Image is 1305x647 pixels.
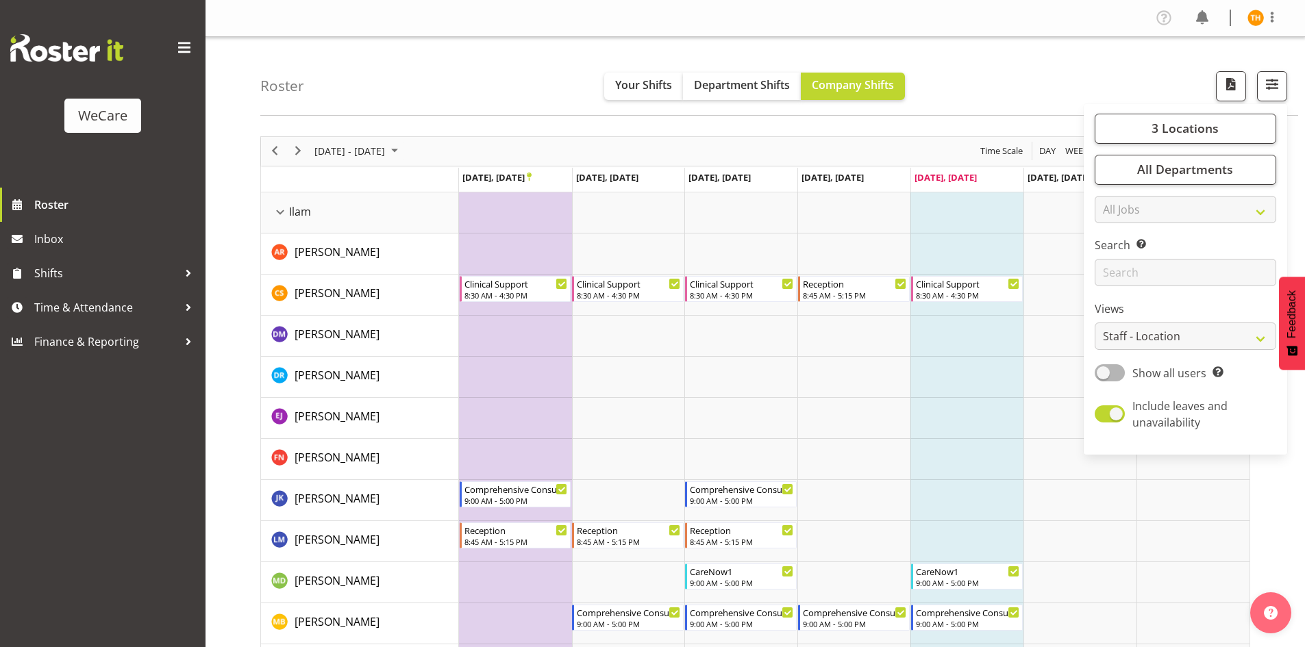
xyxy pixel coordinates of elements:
span: Your Shifts [615,77,672,92]
span: [PERSON_NAME] [295,573,380,588]
div: Marie-Claire Dickson-Bakker"s event - CareNow1 Begin From Friday, September 26, 2025 at 9:00:00 A... [911,563,1023,589]
div: 8:30 AM - 4:30 PM [916,290,1019,301]
td: Deepti Raturi resource [261,357,459,398]
button: Timeline Day [1037,142,1058,160]
span: Company Shifts [812,77,894,92]
button: Filter Shifts [1257,71,1287,101]
td: John Ko resource [261,480,459,521]
label: Search [1095,237,1276,253]
div: Matthew Brewer"s event - Comprehensive Consult Begin From Friday, September 26, 2025 at 9:00:00 A... [911,605,1023,631]
td: Ella Jarvis resource [261,398,459,439]
span: All Departments [1137,161,1233,177]
div: Catherine Stewart"s event - Clinical Support Begin From Friday, September 26, 2025 at 8:30:00 AM ... [911,276,1023,302]
span: Show all users [1132,366,1206,381]
span: [DATE], [DATE] [462,171,532,183]
td: Firdous Naqvi resource [261,439,459,480]
span: Shifts [34,263,178,283]
div: 9:00 AM - 5:00 PM [916,577,1019,588]
div: 8:45 AM - 5:15 PM [577,536,680,547]
div: Comprehensive Consult [690,605,793,619]
div: 8:45 AM - 5:15 PM [464,536,568,547]
div: Catherine Stewart"s event - Clinical Support Begin From Wednesday, September 24, 2025 at 8:30:00 ... [685,276,797,302]
input: Search [1095,259,1276,286]
div: 8:30 AM - 4:30 PM [464,290,568,301]
div: John Ko"s event - Comprehensive Consult Begin From Wednesday, September 24, 2025 at 9:00:00 AM GM... [685,481,797,507]
div: Reception [577,523,680,537]
button: Time Scale [978,142,1026,160]
span: [PERSON_NAME] [295,614,380,629]
span: [PERSON_NAME] [295,327,380,342]
div: CareNow1 [916,564,1019,578]
span: [DATE] - [DATE] [313,142,386,160]
button: Company Shifts [801,73,905,100]
a: [PERSON_NAME] [295,613,380,630]
span: Finance & Reporting [34,331,178,352]
div: Marie-Claire Dickson-Bakker"s event - CareNow1 Begin From Wednesday, September 24, 2025 at 9:00:0... [685,563,797,589]
div: 8:45 AM - 5:15 PM [690,536,793,547]
span: Day [1038,142,1057,160]
span: Include leaves and unavailability [1132,398,1228,430]
div: 9:00 AM - 5:00 PM [916,618,1019,629]
span: [PERSON_NAME] [295,532,380,547]
span: [DATE], [DATE] [801,171,864,183]
div: Lainie Montgomery"s event - Reception Begin From Wednesday, September 24, 2025 at 8:45:00 AM GMT+... [685,522,797,548]
span: Inbox [34,229,199,249]
span: [PERSON_NAME] [295,368,380,383]
button: September 2025 [312,142,404,160]
div: 9:00 AM - 5:00 PM [577,618,680,629]
div: Clinical Support [464,277,568,290]
span: [PERSON_NAME] [295,244,380,259]
td: Marie-Claire Dickson-Bakker resource [261,562,459,603]
button: Your Shifts [604,73,683,100]
label: Views [1095,301,1276,317]
span: [PERSON_NAME] [295,286,380,301]
a: [PERSON_NAME] [295,531,380,548]
div: Lainie Montgomery"s event - Reception Begin From Monday, September 22, 2025 at 8:45:00 AM GMT+12:... [460,522,571,548]
a: [PERSON_NAME] [295,449,380,466]
div: September 22 - 28, 2025 [310,137,406,166]
div: previous period [263,137,286,166]
span: [PERSON_NAME] [295,450,380,465]
button: Feedback - Show survey [1279,277,1305,370]
button: Timeline Week [1063,142,1091,160]
td: Andrea Ramirez resource [261,233,459,275]
div: 9:00 AM - 5:00 PM [464,495,568,506]
span: Department Shifts [694,77,790,92]
button: All Departments [1095,155,1276,185]
button: Next [289,142,308,160]
span: Feedback [1286,290,1298,338]
div: Matthew Brewer"s event - Comprehensive Consult Begin From Thursday, September 25, 2025 at 9:00:00... [798,605,910,631]
div: Clinical Support [916,277,1019,290]
div: 8:30 AM - 4:30 PM [577,290,680,301]
td: Ilam resource [261,192,459,233]
span: Time & Attendance [34,297,178,318]
td: Matthew Brewer resource [261,603,459,644]
span: Time Scale [979,142,1024,160]
td: Lainie Montgomery resource [261,521,459,562]
div: Reception [803,277,906,290]
a: [PERSON_NAME] [295,490,380,507]
div: 9:00 AM - 5:00 PM [690,618,793,629]
button: Download a PDF of the roster according to the set date range. [1216,71,1246,101]
div: Comprehensive Consult [916,605,1019,619]
div: 8:30 AM - 4:30 PM [690,290,793,301]
h4: Roster [260,78,304,94]
span: [DATE], [DATE] [1028,171,1090,183]
div: Lainie Montgomery"s event - Reception Begin From Tuesday, September 23, 2025 at 8:45:00 AM GMT+12... [572,522,684,548]
div: Clinical Support [577,277,680,290]
div: 9:00 AM - 5:00 PM [803,618,906,629]
span: Week [1064,142,1090,160]
button: 3 Locations [1095,114,1276,144]
span: [PERSON_NAME] [295,491,380,506]
div: 9:00 AM - 5:00 PM [690,495,793,506]
span: 3 Locations [1152,120,1219,136]
div: Clinical Support [690,277,793,290]
div: Comprehensive Consult [577,605,680,619]
div: 9:00 AM - 5:00 PM [690,577,793,588]
div: Comprehensive Consult [690,482,793,496]
a: [PERSON_NAME] [295,326,380,342]
div: Reception [690,523,793,537]
button: Previous [266,142,284,160]
div: Reception [464,523,568,537]
a: [PERSON_NAME] [295,408,380,424]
